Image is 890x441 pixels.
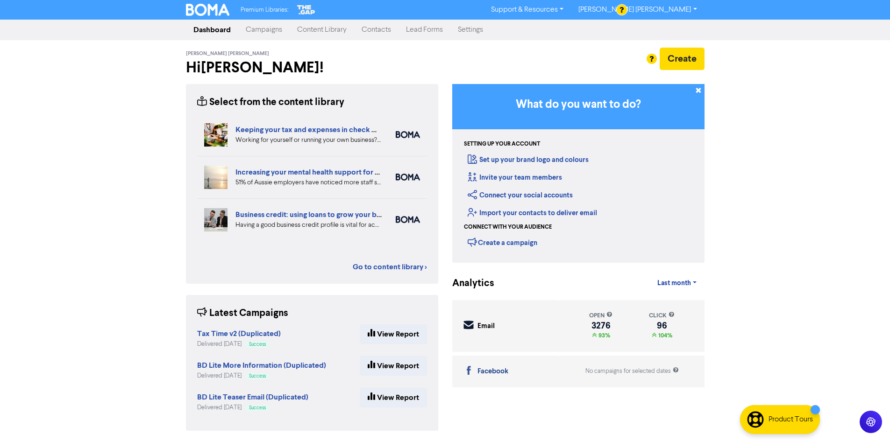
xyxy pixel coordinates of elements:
[186,4,230,16] img: BOMA Logo
[452,276,483,291] div: Analytics
[597,332,610,339] span: 93%
[360,356,427,376] a: View Report
[197,340,281,349] div: Delivered [DATE]
[235,220,382,230] div: Having a good business credit profile is vital for accessing routes to funding. We look at six di...
[360,324,427,344] a: View Report
[450,21,491,39] a: Settings
[197,329,281,338] strong: Tax Time v2 (Duplicated)
[468,155,589,164] a: Set up your brand logo and colours
[238,21,290,39] a: Campaigns
[235,178,382,188] div: 51% of Aussie employers have noticed more staff struggling with mental health. But very few have ...
[468,173,562,182] a: Invite your team members
[660,48,705,70] button: Create
[197,306,288,321] div: Latest Campaigns
[241,7,288,13] span: Premium Libraries:
[649,322,675,329] div: 96
[484,2,571,17] a: Support & Resources
[396,174,420,181] img: boma
[186,21,238,39] a: Dashboard
[235,168,412,177] a: Increasing your mental health support for employees
[656,332,672,339] span: 104%
[197,330,281,338] a: Tax Time v2 (Duplicated)
[186,59,438,77] h2: Hi [PERSON_NAME] !
[197,403,308,412] div: Delivered [DATE]
[773,340,890,441] iframe: Chat Widget
[235,125,467,134] a: Keeping your tax and expenses in check when you are self-employed
[186,50,269,57] span: [PERSON_NAME] [PERSON_NAME]
[197,362,326,370] a: BD Lite More Information (Duplicated)
[399,21,450,39] a: Lead Forms
[468,235,537,249] div: Create a campaign
[589,311,612,320] div: open
[650,274,704,293] a: Last month
[249,342,266,347] span: Success
[571,2,704,17] a: [PERSON_NAME] [PERSON_NAME]
[197,394,308,401] a: BD Lite Teaser Email (Duplicated)
[354,21,399,39] a: Contacts
[249,406,266,410] span: Success
[452,84,705,263] div: Getting Started in BOMA
[464,140,540,148] div: Setting up your account
[468,209,597,217] a: Import your contacts to deliver email
[197,95,344,110] div: Select from the content library
[585,367,679,376] div: No campaigns for selected dates
[396,216,420,223] img: boma
[290,21,354,39] a: Content Library
[249,374,266,378] span: Success
[468,191,573,200] a: Connect your social accounts
[466,98,691,112] h3: What do you want to do?
[235,210,401,219] a: Business credit: using loans to grow your business
[360,388,427,407] a: View Report
[657,279,691,287] span: Last month
[296,4,316,16] img: The Gap
[396,131,420,138] img: boma_accounting
[353,261,427,273] a: Go to content library >
[477,366,508,377] div: Facebook
[235,135,382,145] div: Working for yourself or running your own business? Setup robust systems for expenses & tax requir...
[197,371,326,380] div: Delivered [DATE]
[197,361,326,370] strong: BD Lite More Information (Duplicated)
[477,321,495,332] div: Email
[197,392,308,402] strong: BD Lite Teaser Email (Duplicated)
[589,322,612,329] div: 3276
[464,223,552,231] div: Connect with your audience
[649,311,675,320] div: click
